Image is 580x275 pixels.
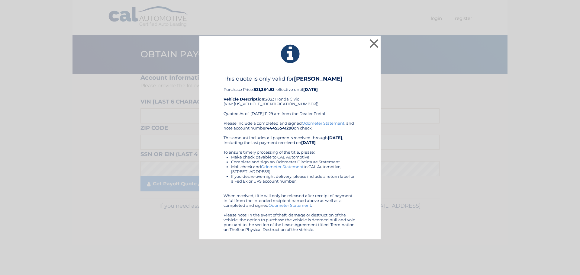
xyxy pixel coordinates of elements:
li: Complete and sign an Odometer Disclosure Statement [231,159,356,164]
li: Make check payable to CAL Automotive [231,155,356,159]
a: Odometer Statement [302,121,344,126]
a: Odometer Statement [261,164,304,169]
b: [DATE] [303,87,318,92]
h4: This quote is only valid for [224,75,356,82]
li: Mail check and to CAL Automotive, [STREET_ADDRESS] [231,164,356,174]
div: Purchase Price: , effective until 2023 Honda Civic (VIN: [US_VEHICLE_IDENTIFICATION_NUMBER]) Quot... [224,75,356,121]
b: 44455541298 [267,126,294,130]
button: × [368,37,380,50]
b: [DATE] [301,140,316,145]
b: $21,384.93 [254,87,275,92]
b: [PERSON_NAME] [294,75,343,82]
div: Please include a completed and signed , and note account number on check. This amount includes al... [224,121,356,232]
strong: Vehicle Description: [224,97,265,101]
li: If you desire overnight delivery, please include a return label or a Fed Ex or UPS account number. [231,174,356,184]
a: Odometer Statement [269,203,311,208]
b: [DATE] [328,135,342,140]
